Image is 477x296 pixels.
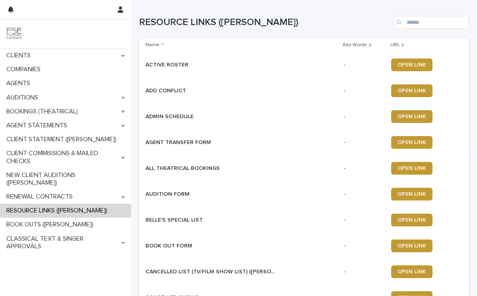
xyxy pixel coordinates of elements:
[397,62,426,68] span: OPEN LINK
[397,88,426,93] span: OPEN LINK
[3,207,114,214] p: RESOURCE LINKS ([PERSON_NAME])
[397,191,426,197] span: OPEN LINK
[139,181,469,207] tr: AUDITION FORMAUDITION FORM -OPEN LINK
[390,41,399,49] p: URL
[344,217,384,224] p: -
[139,259,469,285] tr: CANCELLED LIST (TV/FILM SHOW LIST) ([PERSON_NAME])CANCELLED LIST (TV/FILM SHOW LIST) ([PERSON_NAM...
[139,156,469,181] tr: ALL THEATRICAL BOOKINGSALL THEATRICAL BOOKINGS -OPEN LINK
[145,112,195,120] p: ADMIN SCHEDULE
[391,136,432,149] a: OPEN LINK
[397,114,426,119] span: OPEN LINK
[344,113,384,120] p: -
[145,267,279,275] p: CANCELLED LIST (TV/FILM SHOW LIST) ([PERSON_NAME])
[397,140,426,145] span: OPEN LINK
[139,52,469,78] tr: ACTIVE ROSTERACTIVE ROSTER -OPEN LINK
[3,94,45,101] p: AUDITIONS
[391,214,432,226] a: OPEN LINK
[391,58,432,71] a: OPEN LINK
[344,62,384,68] p: -
[145,138,213,146] p: AGENT TRANSFER FORM
[3,122,74,129] p: AGENT STATEMENTS
[391,110,432,123] a: OPEN LINK
[3,235,121,250] p: CLASSICAL TEXT & SINGER APPROVALS
[6,26,22,42] img: 9JgRvJ3ETPGCJDhvPVA5
[3,52,37,59] p: CLIENTS
[3,221,100,228] p: BOOK OUTS ([PERSON_NAME])
[343,41,367,49] p: Key Words
[344,88,384,94] p: -
[391,265,432,278] a: OPEN LINK
[3,136,123,143] p: CLIENT STATEMENT ([PERSON_NAME])
[139,233,469,259] tr: BOOK OUT FORMBOOK OUT FORM -OPEN LINK
[145,164,221,172] p: ALL THEATRICAL BOOKINGS
[3,66,47,73] p: COMPANIES
[3,80,37,87] p: AGENTS
[344,243,384,249] p: -
[145,86,188,94] p: ADD CONFLICT
[344,139,384,146] p: -
[391,84,432,97] a: OPEN LINK
[344,165,384,172] p: -
[391,162,432,175] a: OPEN LINK
[139,17,390,28] h1: RESOURCE LINKS ([PERSON_NAME])
[397,217,426,223] span: OPEN LINK
[139,78,469,104] tr: ADD CONFLICTADD CONFLICT -OPEN LINK
[3,108,84,115] p: BOOKINGS (THEATRICAL)
[145,215,204,224] p: BELLE'S SPECIAL LIST
[391,240,432,252] a: OPEN LINK
[3,150,121,165] p: CLIENT COMMISSIONS & MAILED CHECKS
[145,241,194,249] p: BOOK OUT FORM
[397,243,426,249] span: OPEN LINK
[397,166,426,171] span: OPEN LINK
[139,130,469,156] tr: AGENT TRANSFER FORMAGENT TRANSFER FORM -OPEN LINK
[391,188,432,201] a: OPEN LINK
[145,189,191,198] p: AUDITION FORM
[344,269,384,275] p: -
[3,171,131,187] p: NEW CLIENT AUDITIONS ([PERSON_NAME])
[145,41,159,49] p: Name
[397,269,426,275] span: OPEN LINK
[139,104,469,130] tr: ADMIN SCHEDULEADMIN SCHEDULE -OPEN LINK
[3,193,79,201] p: RENEWAL CONTRACTS
[394,16,469,29] input: Search
[344,191,384,198] p: -
[145,60,190,68] p: ACTIVE ROSTER
[139,207,469,233] tr: BELLE'S SPECIAL LISTBELLE'S SPECIAL LIST -OPEN LINK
